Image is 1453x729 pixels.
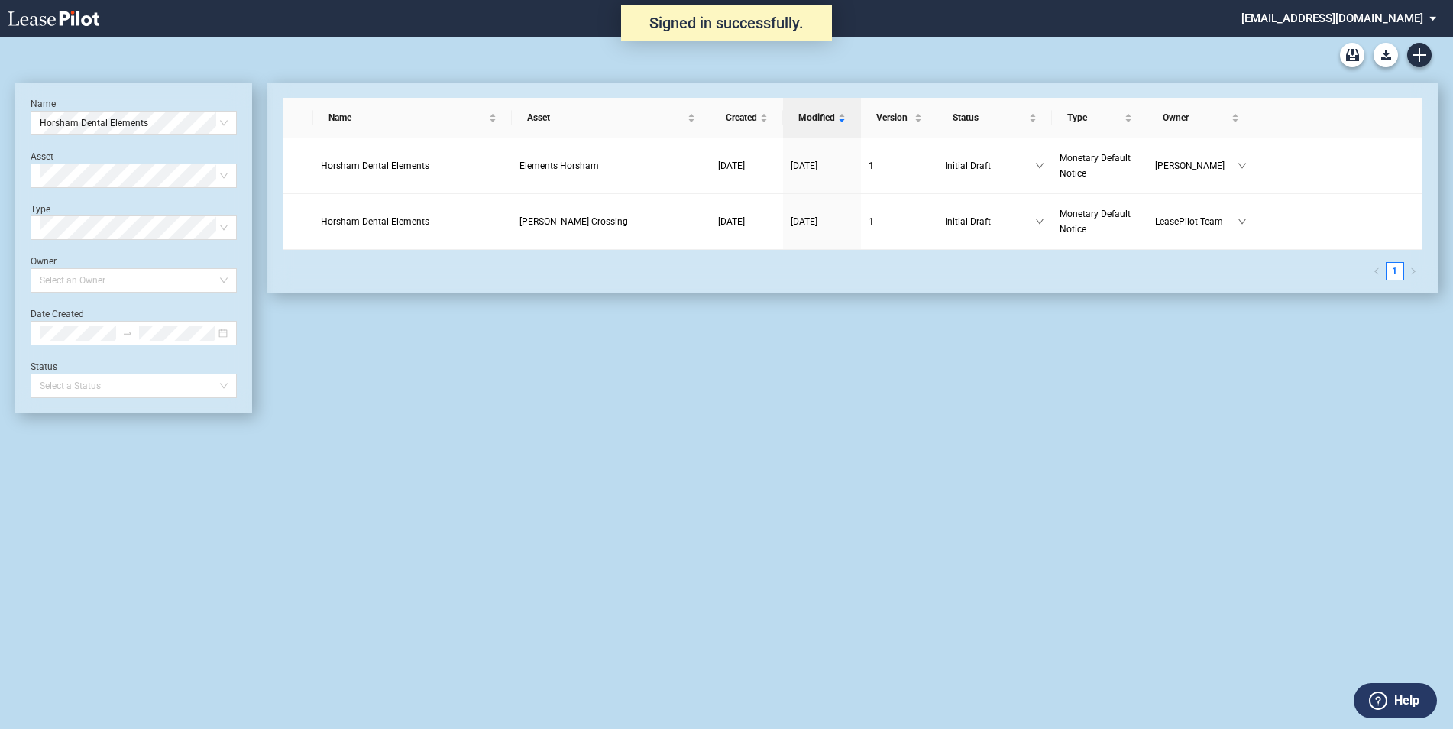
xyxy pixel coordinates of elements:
[710,98,783,138] th: Created
[798,110,835,125] span: Modified
[31,256,57,267] label: Owner
[31,204,50,215] label: Type
[791,160,817,171] span: [DATE]
[313,98,512,138] th: Name
[869,158,930,173] a: 1
[945,214,1035,229] span: Initial Draft
[1238,217,1247,226] span: down
[718,214,775,229] a: [DATE]
[1060,206,1140,237] a: Monetary Default Notice
[1387,263,1403,280] a: 1
[621,5,832,41] div: Signed in successfully.
[1374,43,1398,67] button: Download Blank Form
[869,216,874,227] span: 1
[1060,209,1131,235] span: Monetary Default Notice
[512,98,710,138] th: Asset
[321,158,504,173] a: Horsham Dental Elements
[122,328,133,339] span: to
[1238,161,1247,170] span: down
[519,214,703,229] a: [PERSON_NAME] Crossing
[1404,262,1422,280] button: right
[783,98,861,138] th: Modified
[40,112,228,134] span: Horsham Dental Elements
[726,110,757,125] span: Created
[1163,110,1228,125] span: Owner
[519,158,703,173] a: Elements Horsham
[122,328,133,339] span: swap-right
[1404,262,1422,280] li: Next Page
[321,160,429,171] span: Horsham Dental Elements
[1147,98,1254,138] th: Owner
[519,160,599,171] span: Elements Horsham
[718,160,745,171] span: [DATE]
[31,99,56,109] label: Name
[1409,267,1417,275] span: right
[1367,262,1386,280] button: left
[1155,158,1238,173] span: [PERSON_NAME]
[1060,153,1131,179] span: Monetary Default Notice
[328,110,486,125] span: Name
[945,158,1035,173] span: Initial Draft
[527,110,684,125] span: Asset
[31,361,57,372] label: Status
[1155,214,1238,229] span: LeasePilot Team
[869,214,930,229] a: 1
[791,214,853,229] a: [DATE]
[1386,262,1404,280] li: 1
[321,216,429,227] span: Horsham Dental Elements
[321,214,504,229] a: Horsham Dental Elements
[791,216,817,227] span: [DATE]
[791,158,853,173] a: [DATE]
[1035,161,1044,170] span: down
[1035,217,1044,226] span: down
[1354,683,1437,718] button: Help
[1067,110,1121,125] span: Type
[718,158,775,173] a: [DATE]
[1052,98,1147,138] th: Type
[869,160,874,171] span: 1
[1369,43,1403,67] md-menu: Download Blank Form List
[1060,151,1140,181] a: Monetary Default Notice
[31,151,53,162] label: Asset
[876,110,911,125] span: Version
[1373,267,1380,275] span: left
[861,98,937,138] th: Version
[31,309,84,319] label: Date Created
[1394,691,1419,711] label: Help
[1340,43,1364,67] a: Archive
[937,98,1052,138] th: Status
[1367,262,1386,280] li: Previous Page
[718,216,745,227] span: [DATE]
[519,216,628,227] span: Christina Crossing
[953,110,1026,125] span: Status
[1407,43,1432,67] a: Create new document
